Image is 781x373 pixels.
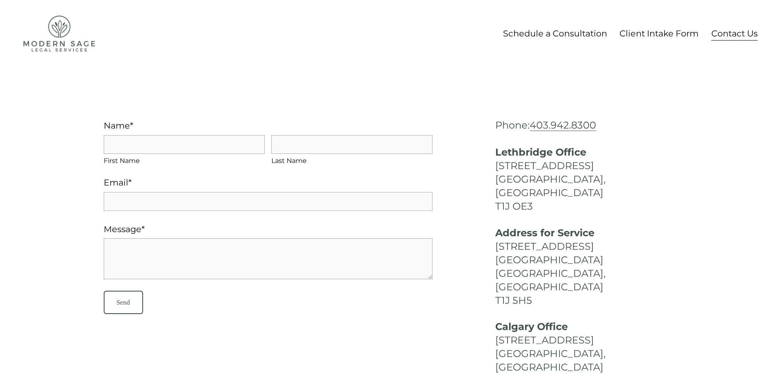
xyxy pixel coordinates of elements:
strong: Calgary Office [495,321,568,332]
strong: Address for Service [495,227,594,239]
legend: Name [104,119,133,132]
input: First Name [104,135,265,154]
a: 403.942.8300 [530,119,596,131]
a: Contact Us [711,26,758,41]
h4: Phone: [STREET_ADDRESS] [GEOGRAPHIC_DATA], [GEOGRAPHIC_DATA] T1J OE3 [495,119,677,213]
strong: Lethbridge Office [495,146,586,158]
label: Message [104,222,433,236]
label: Email [104,176,433,189]
h4: [STREET_ADDRESS] [GEOGRAPHIC_DATA] [GEOGRAPHIC_DATA], [GEOGRAPHIC_DATA] T1J 5H5 [495,226,677,307]
input: Last Name [271,135,433,154]
a: Client Intake Form [619,26,699,41]
img: Modern Sage Legal Services [23,16,95,52]
a: Schedule a Consultation [503,26,607,41]
span: First Name [104,156,265,166]
span: Last Name [271,156,433,166]
input: Send [104,291,143,314]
